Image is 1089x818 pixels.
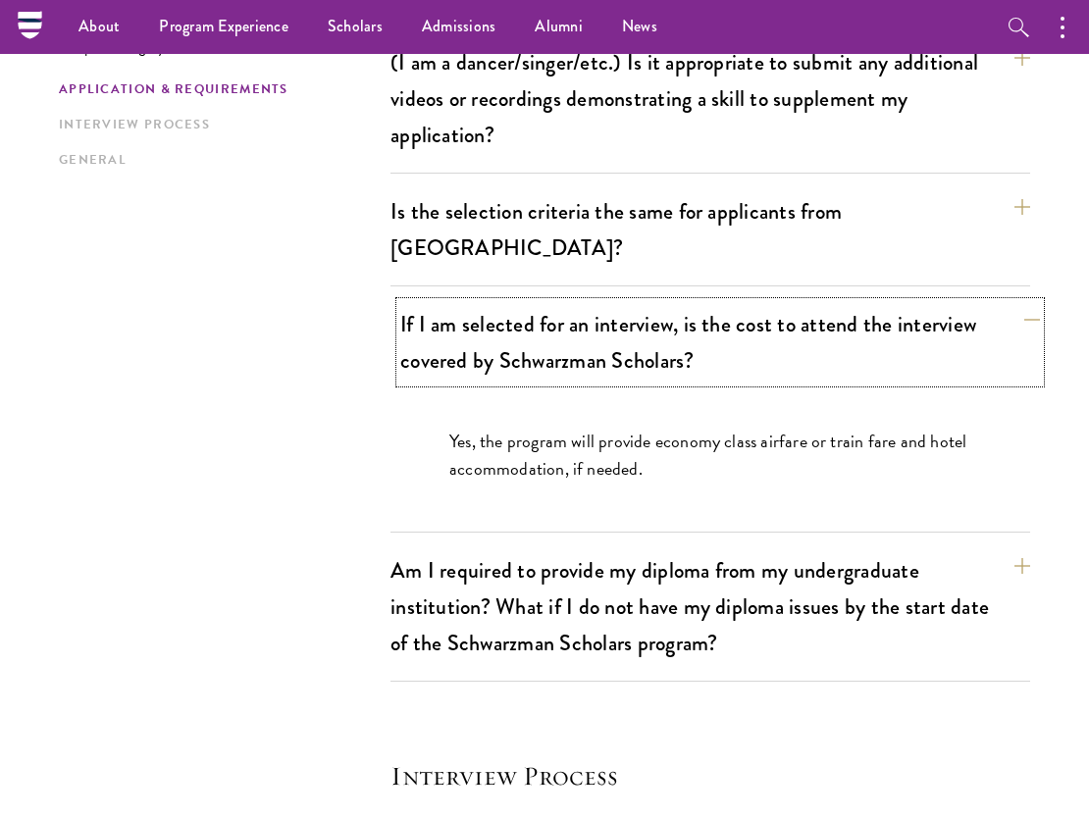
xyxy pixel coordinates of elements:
[59,115,379,135] a: Interview Process
[400,302,1040,383] button: If I am selected for an interview, is the cost to attend the interview covered by Schwarzman Scho...
[390,548,1030,665] button: Am I required to provide my diploma from my undergraduate institution? What if I do not have my d...
[59,150,379,171] a: General
[390,40,1030,157] button: (I am a dancer/singer/etc.) Is it appropriate to submit any additional videos or recordings demon...
[390,189,1030,270] button: Is the selection criteria the same for applicants from [GEOGRAPHIC_DATA]?
[390,760,1030,792] h4: Interview Process
[449,428,971,483] p: Yes, the program will provide economy class airfare or train fare and hotel accommodation, if nee...
[59,79,379,100] a: Application & Requirements
[59,37,390,55] p: Jump to category:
